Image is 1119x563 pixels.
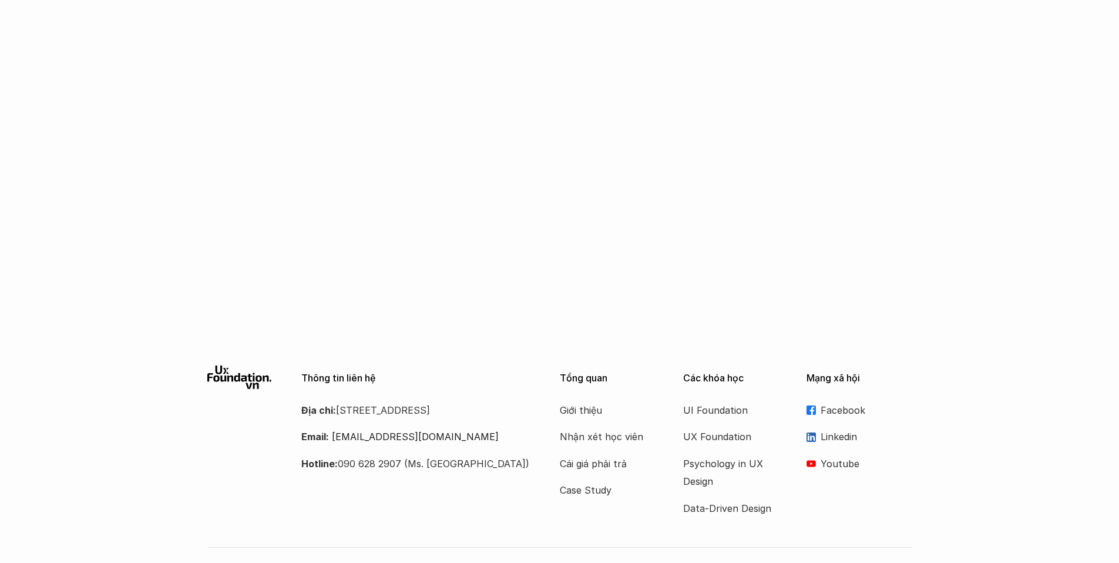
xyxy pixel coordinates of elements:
[560,373,666,384] p: Tổng quan
[683,428,777,445] a: UX Foundation
[807,401,912,419] a: Facebook
[807,455,912,472] a: Youtube
[821,455,912,472] p: Youtube
[560,481,654,499] a: Case Study
[683,373,789,384] p: Các khóa học
[683,500,777,517] a: Data-Driven Design
[560,401,654,419] a: Giới thiệu
[821,401,912,419] p: Facebook
[560,455,654,472] a: Cái giá phải trả
[560,428,654,445] a: Nhận xét học viên
[807,428,912,445] a: Linkedin
[683,401,777,419] a: UI Foundation
[807,373,912,384] p: Mạng xã hội
[821,428,912,445] p: Linkedin
[683,455,777,491] a: Psychology in UX Design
